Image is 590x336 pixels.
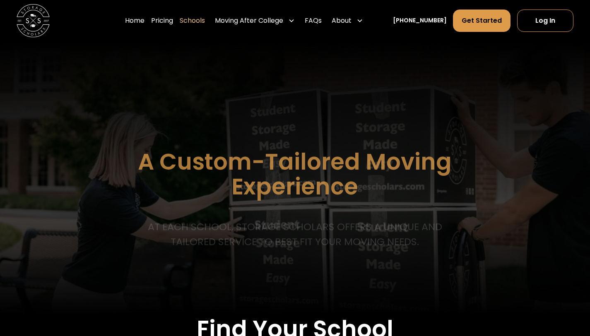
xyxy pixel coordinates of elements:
img: Storage Scholars main logo [17,4,50,37]
h1: A Custom-Tailored Moving Experience [96,149,493,199]
p: At each school, storage scholars offers a unique and tailored service to best fit your Moving needs. [144,219,446,249]
a: Get Started [453,10,511,32]
a: Log In [517,10,573,32]
a: Pricing [151,9,173,32]
div: About [328,9,366,32]
a: Schools [180,9,205,32]
div: About [332,16,352,26]
div: Moving After College [212,9,298,32]
a: [PHONE_NUMBER] [393,16,447,25]
div: Moving After College [215,16,283,26]
a: Home [125,9,144,32]
a: FAQs [305,9,322,32]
